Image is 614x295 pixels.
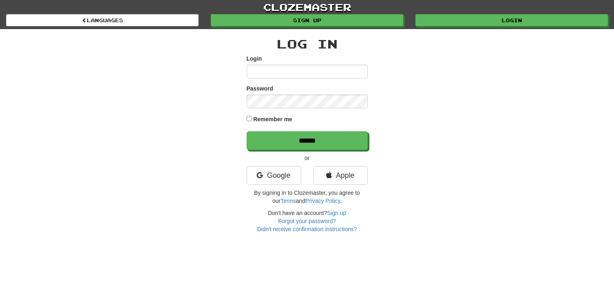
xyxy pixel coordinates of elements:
[247,84,273,93] label: Password
[281,198,296,204] a: Terms
[247,209,368,233] div: Don't have an account?
[6,14,199,26] a: Languages
[247,37,368,51] h2: Log In
[305,198,340,204] a: Privacy Policy
[278,218,336,224] a: Forgot your password?
[253,115,292,123] label: Remember me
[415,14,608,26] a: Login
[247,154,368,162] p: or
[247,189,368,205] p: By signing in to Clozemaster, you agree to our and .
[313,166,368,185] a: Apple
[257,226,357,232] a: Didn't receive confirmation instructions?
[327,210,346,216] a: Sign up
[247,166,301,185] a: Google
[247,55,262,63] label: Login
[211,14,403,26] a: Sign up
